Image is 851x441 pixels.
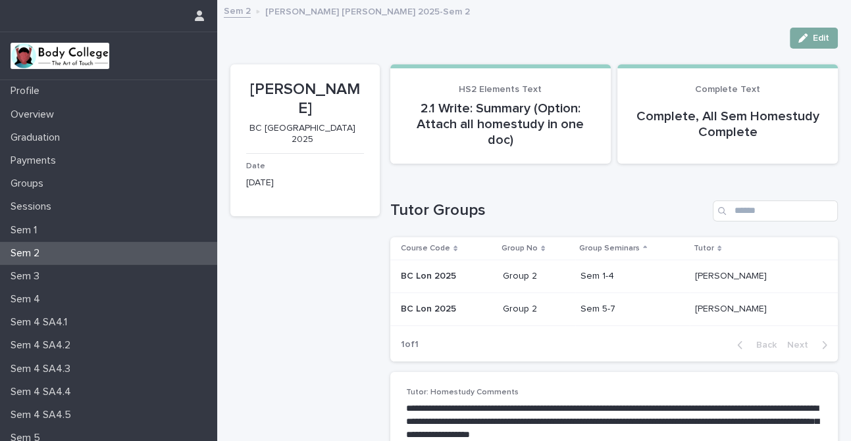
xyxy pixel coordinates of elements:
[5,409,82,421] p: Sem 4 SA4.5
[5,339,81,352] p: Sem 4 SA4.2
[5,247,50,260] p: Sem 2
[633,108,822,140] p: Complete, All Sem Homestudy Complete
[406,101,595,148] p: 2.1 Write: Summary (Option: Attach all homestudy in one doc)
[580,304,684,315] p: Sem 5-7
[11,43,109,69] img: xvtzy2PTuGgGH0xbwGb2
[5,131,70,144] p: Graduation
[713,200,838,221] input: Search
[459,85,542,94] span: HS2 Elements Text
[695,301,769,315] p: [PERSON_NAME]
[246,123,359,145] p: BC [GEOGRAPHIC_DATA] 2025
[579,241,640,256] p: Group Seminars
[5,85,50,97] p: Profile
[401,268,459,282] p: BC Lon 2025
[695,268,769,282] p: [PERSON_NAME]
[695,85,760,94] span: Complete Text
[224,3,251,18] a: Sem 2
[390,329,429,361] p: 1 of 1
[503,271,570,282] p: Group 2
[790,28,838,49] button: Edit
[5,177,54,190] p: Groups
[694,241,714,256] p: Tutor
[727,339,782,351] button: Back
[5,386,82,398] p: Sem 4 SA4.4
[390,260,838,292] tr: BC Lon 2025BC Lon 2025 Group 2Sem 1-4[PERSON_NAME][PERSON_NAME]
[5,293,51,306] p: Sem 4
[748,340,777,350] span: Back
[580,271,684,282] p: Sem 1-4
[246,176,364,190] p: [DATE]
[401,301,459,315] p: BC Lon 2025
[390,292,838,325] tr: BC Lon 2025BC Lon 2025 Group 2Sem 5-7[PERSON_NAME][PERSON_NAME]
[246,80,364,118] p: [PERSON_NAME]
[5,224,47,237] p: Sem 1
[406,388,519,396] span: Tutor: Homestudy Comments
[5,108,64,121] p: Overview
[390,201,708,220] h1: Tutor Groups
[5,270,50,283] p: Sem 3
[5,154,66,167] p: Payments
[5,200,62,213] p: Sessions
[401,241,450,256] p: Course Code
[246,162,265,170] span: Date
[502,241,538,256] p: Group No
[5,363,81,375] p: Sem 4 SA4.3
[787,340,816,350] span: Next
[503,304,570,315] p: Group 2
[5,316,78,329] p: Sem 4 SA4.1
[265,3,470,18] p: [PERSON_NAME] [PERSON_NAME] 2025-Sem 2
[782,339,838,351] button: Next
[813,34,829,43] span: Edit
